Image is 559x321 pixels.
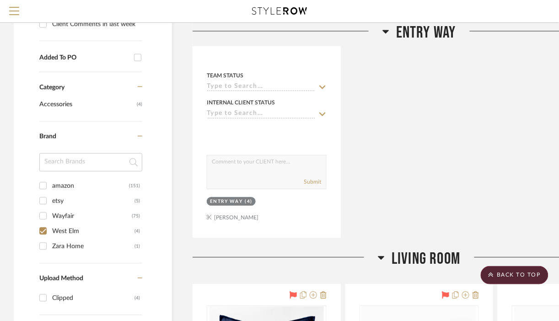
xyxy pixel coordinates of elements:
[52,291,134,305] div: Clipped
[39,54,129,61] div: Added To PO
[134,194,140,208] div: (5)
[39,133,56,140] span: Brand
[137,97,142,111] span: (4)
[39,275,83,282] span: Upload Method
[207,110,316,119] input: Type to Search…
[481,266,548,284] scroll-to-top-button: BACK TO TOP
[134,291,140,305] div: (4)
[39,96,134,112] span: Accessories
[129,179,140,193] div: (151)
[52,239,134,254] div: Zara Home
[304,178,322,186] button: Submit
[52,224,134,239] div: West Elm
[52,209,132,223] div: Wayfair
[207,71,243,80] div: Team Status
[39,153,142,171] input: Search Brands
[245,198,253,205] div: (4)
[132,209,140,223] div: (75)
[396,23,456,43] span: Entry Way
[39,83,64,91] span: Category
[52,194,134,208] div: etsy
[52,179,129,193] div: amazon
[52,16,140,31] div: Client Comments in last week
[134,224,140,239] div: (4)
[134,239,140,254] div: (1)
[207,98,275,107] div: Internal Client Status
[210,198,243,205] div: Entry Way
[392,249,460,269] span: Living Room
[207,83,316,92] input: Type to Search…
